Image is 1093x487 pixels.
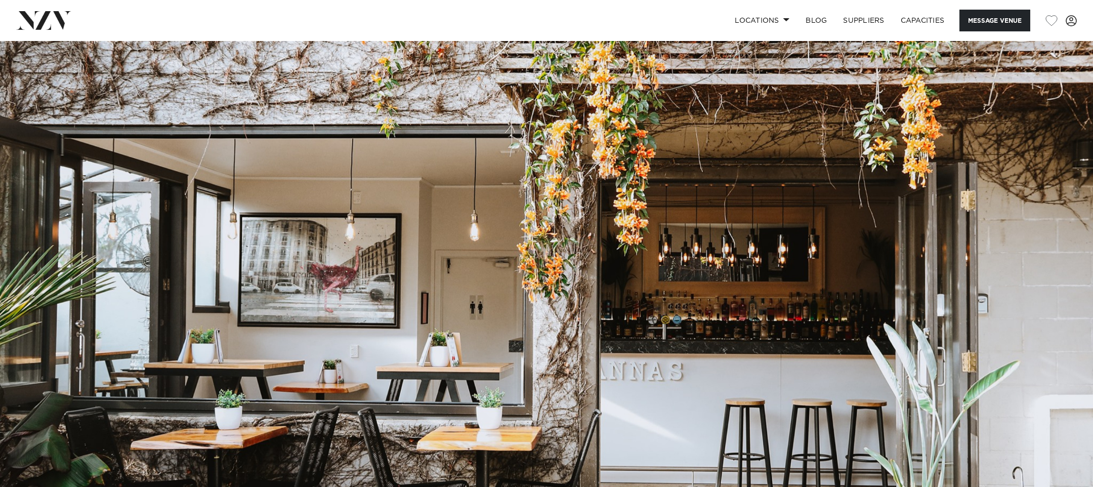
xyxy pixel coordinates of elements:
[797,10,835,31] a: BLOG
[727,10,797,31] a: Locations
[835,10,892,31] a: SUPPLIERS
[959,10,1030,31] button: Message Venue
[893,10,953,31] a: Capacities
[16,11,71,29] img: nzv-logo.png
